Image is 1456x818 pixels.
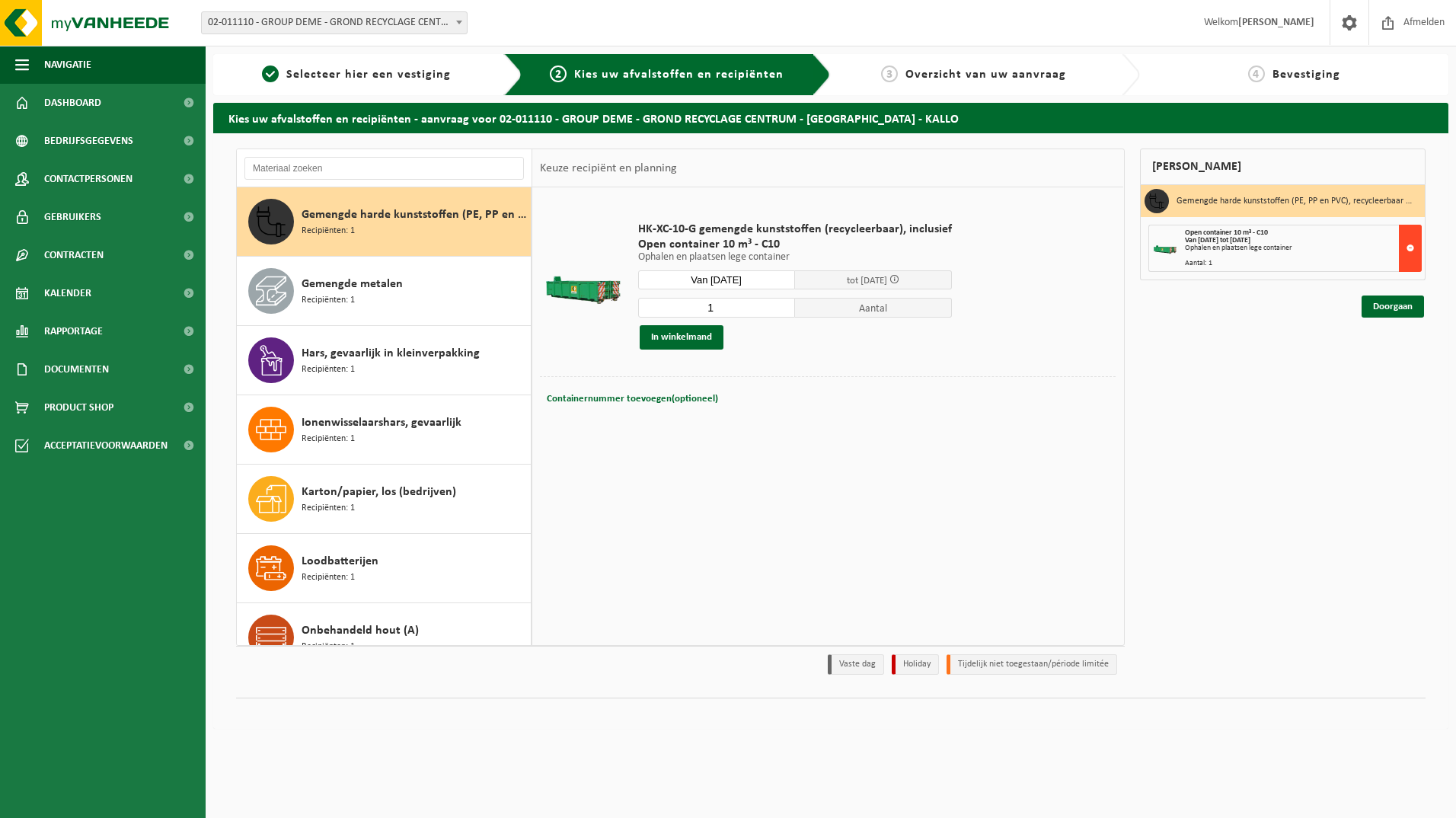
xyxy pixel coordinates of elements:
[302,483,456,501] span: Karton/papier, los (bedrijven)
[574,69,784,81] span: Kies uw afvalstoffen en recipiënten
[44,274,91,312] span: Kalender
[44,388,113,427] span: Product Shop
[1238,17,1314,28] strong: [PERSON_NAME]
[44,427,168,465] span: Acceptatievoorwaarden
[1177,189,1414,213] h3: Gemengde harde kunststoffen (PE, PP en PVC), recycleerbaar (industrieel)
[1185,228,1268,237] span: Open container 10 m³ - C10
[1140,149,1426,185] div: [PERSON_NAME]
[302,206,527,224] span: Gemengde harde kunststoffen (PE, PP en PVC), recycleerbaar (industrieel)
[1362,296,1424,318] a: Doorgaan
[44,84,101,122] span: Dashboard
[302,570,355,585] span: Recipiënten: 1
[44,312,103,350] span: Rapportage
[847,276,887,286] span: tot [DATE]
[44,350,109,388] span: Documenten
[201,11,468,34] span: 02-011110 - GROUP DEME - GROND RECYCLAGE CENTRUM - KALLO - KALLO
[237,395,532,465] button: Ionenwisselaarshars, gevaarlijk Recipiënten: 1
[550,66,567,82] span: 2
[237,534,532,603] button: Loodbatterijen Recipiënten: 1
[44,236,104,274] span: Contracten
[302,363,355,377] span: Recipiënten: 1
[638,270,795,289] input: Selecteer datum
[302,275,403,293] span: Gemengde metalen
[302,640,355,654] span: Recipiënten: 1
[302,552,378,570] span: Loodbatterijen
[286,69,451,81] span: Selecteer hier een vestiging
[638,237,952,252] span: Open container 10 m³ - C10
[638,222,952,237] span: HK-XC-10-G gemengde kunststoffen (recycleerbaar), inclusief
[237,257,532,326] button: Gemengde metalen Recipiënten: 1
[237,326,532,395] button: Hars, gevaarlijk in kleinverpakking Recipiënten: 1
[881,66,898,82] span: 3
[237,603,532,673] button: Onbehandeld hout (A) Recipiënten: 1
[1185,260,1422,267] div: Aantal: 1
[905,69,1066,81] span: Overzicht van uw aanvraag
[545,388,720,410] button: Containernummer toevoegen(optioneel)
[547,394,718,404] span: Containernummer toevoegen(optioneel)
[302,501,355,516] span: Recipiënten: 1
[795,298,952,318] span: Aantal
[638,252,952,263] p: Ophalen en plaatsen lege container
[947,654,1117,675] li: Tijdelijk niet toegestaan/période limitée
[213,103,1448,133] h2: Kies uw afvalstoffen en recipiënten - aanvraag voor 02-011110 - GROUP DEME - GROND RECYCLAGE CENT...
[302,432,355,446] span: Recipiënten: 1
[532,149,685,187] div: Keuze recipiënt en planning
[302,621,419,640] span: Onbehandeld hout (A)
[1185,244,1422,252] div: Ophalen en plaatsen lege container
[302,224,355,238] span: Recipiënten: 1
[1185,236,1250,244] strong: Van [DATE] tot [DATE]
[302,414,461,432] span: Ionenwisselaarshars, gevaarlijk
[221,66,492,84] a: 1Selecteer hier een vestiging
[892,654,939,675] li: Holiday
[828,654,884,675] li: Vaste dag
[44,160,133,198] span: Contactpersonen
[302,293,355,308] span: Recipiënten: 1
[237,465,532,534] button: Karton/papier, los (bedrijven) Recipiënten: 1
[1248,66,1265,82] span: 4
[262,66,279,82] span: 1
[202,12,467,34] span: 02-011110 - GROUP DEME - GROND RECYCLAGE CENTRUM - KALLO - KALLO
[44,198,101,236] span: Gebruikers
[1272,69,1340,81] span: Bevestiging
[44,122,133,160] span: Bedrijfsgegevens
[244,157,524,180] input: Materiaal zoeken
[640,325,723,350] button: In winkelmand
[302,344,480,363] span: Hars, gevaarlijk in kleinverpakking
[44,46,91,84] span: Navigatie
[237,187,532,257] button: Gemengde harde kunststoffen (PE, PP en PVC), recycleerbaar (industrieel) Recipiënten: 1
